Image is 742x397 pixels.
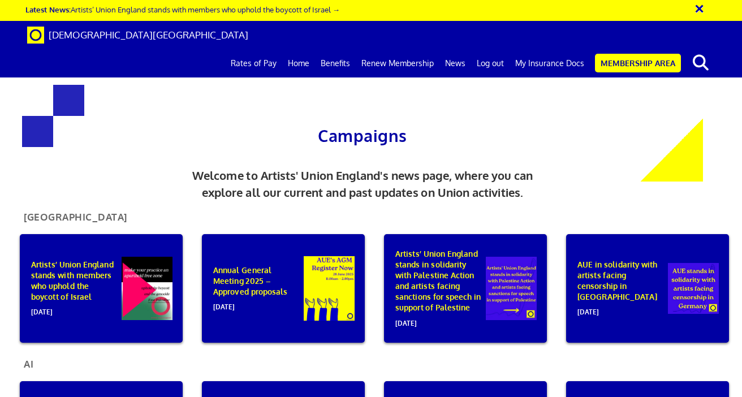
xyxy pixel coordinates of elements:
p: AUE in solidarity with artists facing censorship in [GEOGRAPHIC_DATA] [577,259,665,318]
a: Latest News:Artists’ Union England stands with members who uphold the boycott of Israel → [25,5,340,14]
button: search [683,51,718,75]
a: Log out [471,49,510,77]
span: [DATE] [31,303,118,318]
a: Brand [DEMOGRAPHIC_DATA][GEOGRAPHIC_DATA] [19,21,257,49]
span: [DATE] [395,313,482,329]
p: Artists’ Union England stands with members who uphold the boycott of Israel [31,259,118,318]
a: AUE in solidarity with artists facing censorship in [GEOGRAPHIC_DATA][DATE] [558,234,737,343]
a: Benefits [315,49,356,77]
a: Artists’ Union England stands with members who uphold the boycott of Israel[DATE] [11,234,191,343]
span: Campaigns [318,126,407,146]
a: Home [282,49,315,77]
a: Rates of Pay [225,49,282,77]
strong: Latest News: [25,5,71,14]
a: Membership Area [595,54,681,72]
a: News [439,49,471,77]
p: Annual General Meeting 2025 – Approved proposals [213,265,300,312]
h2: AI [15,359,42,374]
span: [DEMOGRAPHIC_DATA][GEOGRAPHIC_DATA] [49,29,248,41]
p: Artists’ Union England stands in solidarity with Palestine Action and artists facing sanctions fo... [395,248,482,329]
span: [DATE] [577,303,665,318]
a: Artists’ Union England stands in solidarity with Palestine Action and artists facing sanctions fo... [376,234,555,343]
a: Annual General Meeting 2025 – Approved proposals[DATE] [193,234,373,343]
a: My Insurance Docs [510,49,590,77]
span: [DATE] [213,297,300,312]
a: Renew Membership [356,49,439,77]
p: Welcome to Artists' Union England's news page, where you can explore all our current and past upd... [178,167,547,201]
h2: [GEOGRAPHIC_DATA] [15,212,136,227]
